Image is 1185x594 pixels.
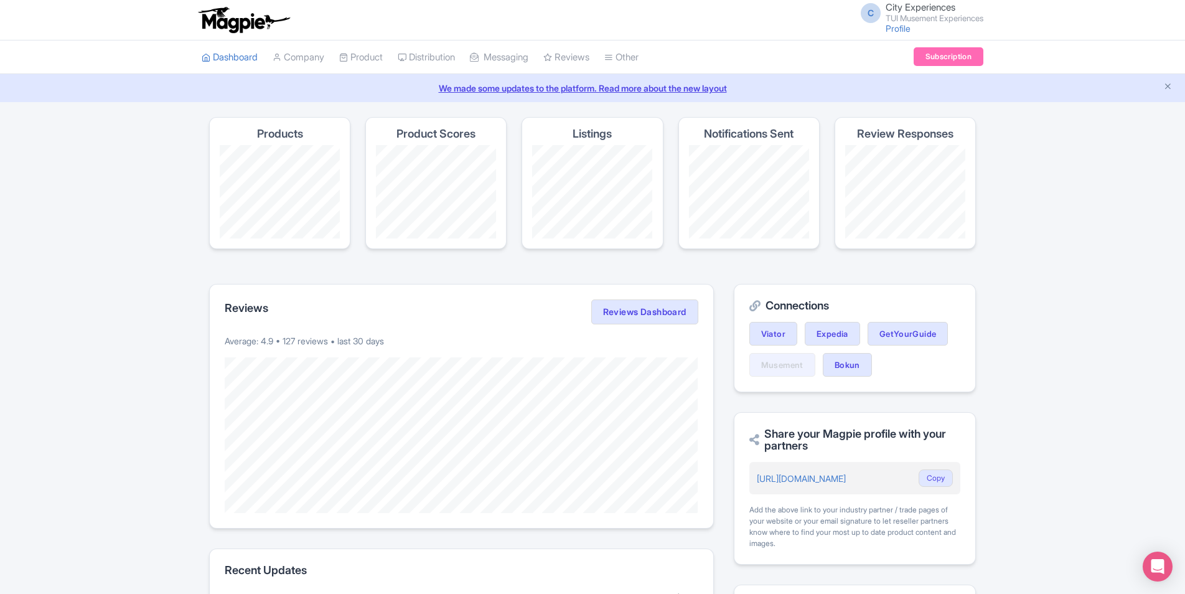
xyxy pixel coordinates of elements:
[886,1,955,13] span: City Experiences
[591,299,698,324] a: Reviews Dashboard
[1143,552,1173,582] div: Open Intercom Messenger
[398,40,455,75] a: Distribution
[573,128,612,140] h4: Listings
[202,40,258,75] a: Dashboard
[396,128,475,140] h4: Product Scores
[225,564,698,577] h2: Recent Updates
[853,2,983,22] a: C City Experiences TUI Musement Experiences
[749,299,960,312] h2: Connections
[749,322,797,346] a: Viator
[857,128,953,140] h4: Review Responses
[225,334,698,347] p: Average: 4.9 • 127 reviews • last 30 days
[861,3,881,23] span: C
[805,322,860,346] a: Expedia
[225,302,268,314] h2: Reviews
[195,6,292,34] img: logo-ab69f6fb50320c5b225c76a69d11143b.png
[604,40,639,75] a: Other
[749,428,960,453] h2: Share your Magpie profile with your partners
[339,40,383,75] a: Product
[886,23,911,34] a: Profile
[886,14,983,22] small: TUI Musement Experiences
[470,40,528,75] a: Messaging
[1163,80,1173,95] button: Close announcement
[273,40,324,75] a: Company
[868,322,948,346] a: GetYourGuide
[823,353,872,377] a: Bokun
[7,82,1178,95] a: We made some updates to the platform. Read more about the new layout
[543,40,589,75] a: Reviews
[919,469,953,487] button: Copy
[257,128,303,140] h4: Products
[749,353,815,377] a: Musement
[757,473,846,484] a: [URL][DOMAIN_NAME]
[704,128,794,140] h4: Notifications Sent
[914,47,983,66] a: Subscription
[749,504,960,549] div: Add the above link to your industry partner / trade pages of your website or your email signature...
